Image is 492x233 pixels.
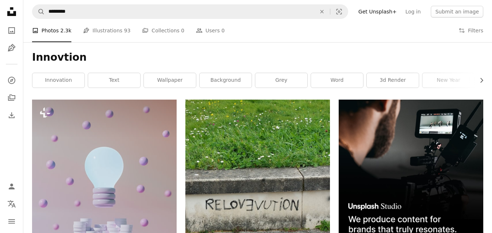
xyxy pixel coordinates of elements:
[255,73,307,88] a: grey
[4,214,19,229] button: Menu
[142,19,184,42] a: Collections 0
[4,108,19,122] a: Download History
[314,5,330,19] button: Clear
[196,19,225,42] a: Users 0
[367,73,419,88] a: 3d render
[458,19,483,42] button: Filters
[431,6,483,17] button: Submit an image
[32,193,177,199] a: a light bulb sitting on top of stacks of coins
[475,73,483,88] button: scroll list to the right
[32,51,483,64] h1: Innovtion
[185,224,330,231] a: A sidewalk with graffiti on the side of it
[354,6,401,17] a: Get Unsplash+
[422,73,475,88] a: new year
[4,179,19,194] a: Log in / Sign up
[4,73,19,88] a: Explore
[200,73,252,88] a: background
[144,73,196,88] a: wallpaper
[4,41,19,55] a: Illustrations
[32,4,348,19] form: Find visuals sitewide
[32,5,45,19] button: Search Unsplash
[311,73,363,88] a: word
[4,4,19,20] a: Home — Unsplash
[88,73,140,88] a: text
[181,27,184,35] span: 0
[330,5,348,19] button: Visual search
[32,73,84,88] a: innovation
[221,27,225,35] span: 0
[4,91,19,105] a: Collections
[4,23,19,38] a: Photos
[4,197,19,211] button: Language
[401,6,425,17] a: Log in
[83,19,130,42] a: Illustrations 93
[124,27,131,35] span: 93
